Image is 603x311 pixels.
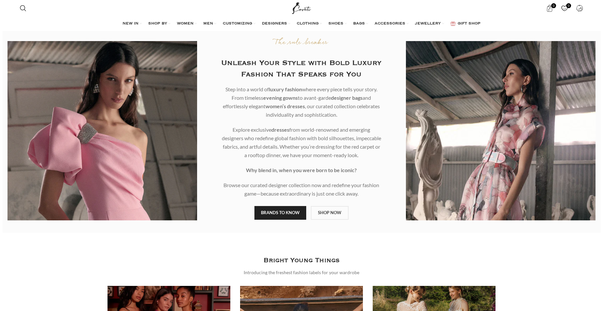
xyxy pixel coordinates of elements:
[148,21,167,26] span: SHOP BY
[297,21,319,26] span: CLOTHING
[264,256,339,266] h3: Bright Young Things
[331,95,363,101] b: designer bags
[254,206,306,220] a: BRANDS TO KNOW
[266,103,305,109] b: women’s dresses
[122,17,142,30] a: NEW IN
[207,57,396,80] h2: Unleash Your Style with Bold Luxury Fashion That Speaks for You
[244,269,359,276] div: Introducing the freshest fashion labels for your wardrobe
[246,167,357,173] strong: Why blend in, when you were born to be iconic?
[558,2,571,15] a: 0
[328,21,343,26] span: SHOES
[203,21,213,26] span: MEN
[223,17,255,30] a: CUSTOMIZING
[415,17,444,30] a: JEWELLERY
[177,17,197,30] a: WOMEN
[297,17,322,30] a: CLOTHING
[543,2,556,15] a: 0
[566,3,571,8] span: 0
[269,86,302,92] b: luxury fashion
[458,21,481,26] span: GIFT SHOP
[558,2,571,15] div: My Wishlist
[262,17,290,30] a: DESIGNERS
[222,85,381,119] p: Step into a world of where every piece tells your story. From timeless to avant-garde and effortl...
[291,5,312,10] a: Site logo
[311,206,349,220] a: SHOP NOW
[353,21,365,26] span: BAGS
[353,17,368,30] a: BAGS
[17,17,586,30] div: Main navigation
[207,38,396,48] p: The rule breaker
[177,21,194,26] span: WOMEN
[415,21,441,26] span: JEWELLERY
[271,126,289,133] b: dresses
[222,181,381,198] p: Browse our curated designer collection now and redefine your fashion game—because extraordinary i...
[203,17,216,30] a: MEN
[17,2,30,15] a: Search
[262,21,287,26] span: DESIGNERS
[122,21,138,26] span: NEW IN
[375,21,405,26] span: ACCESSORIES
[148,17,170,30] a: SHOP BY
[551,3,556,8] span: 0
[451,17,481,30] a: GIFT SHOP
[263,95,298,101] b: evening gowns
[223,21,252,26] span: CUSTOMIZING
[451,22,455,26] img: GiftBag
[375,17,409,30] a: ACCESSORIES
[222,126,381,159] p: Explore exclusive from world-renowned and emerging designers who redefine global fashion with bol...
[328,17,347,30] a: SHOES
